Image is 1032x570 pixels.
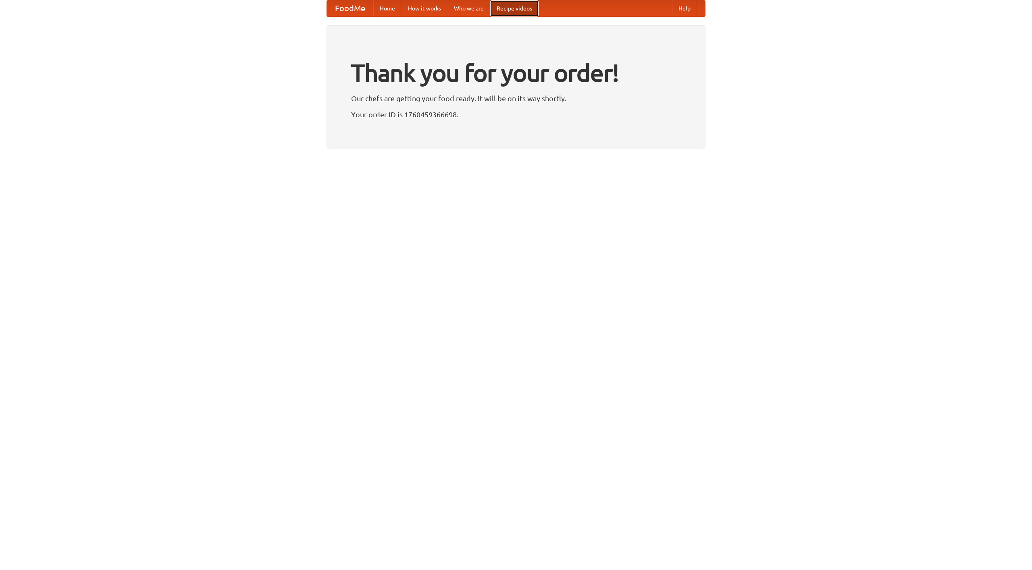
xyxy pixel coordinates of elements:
a: FoodMe [327,0,373,17]
a: Recipe videos [490,0,539,17]
h1: Thank you for your order! [351,54,681,92]
a: Help [672,0,697,17]
p: Our chefs are getting your food ready. It will be on its way shortly. [351,92,681,104]
p: Your order ID is 1760459366698. [351,108,681,120]
a: How it works [402,0,447,17]
a: Who we are [447,0,490,17]
a: Home [373,0,402,17]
